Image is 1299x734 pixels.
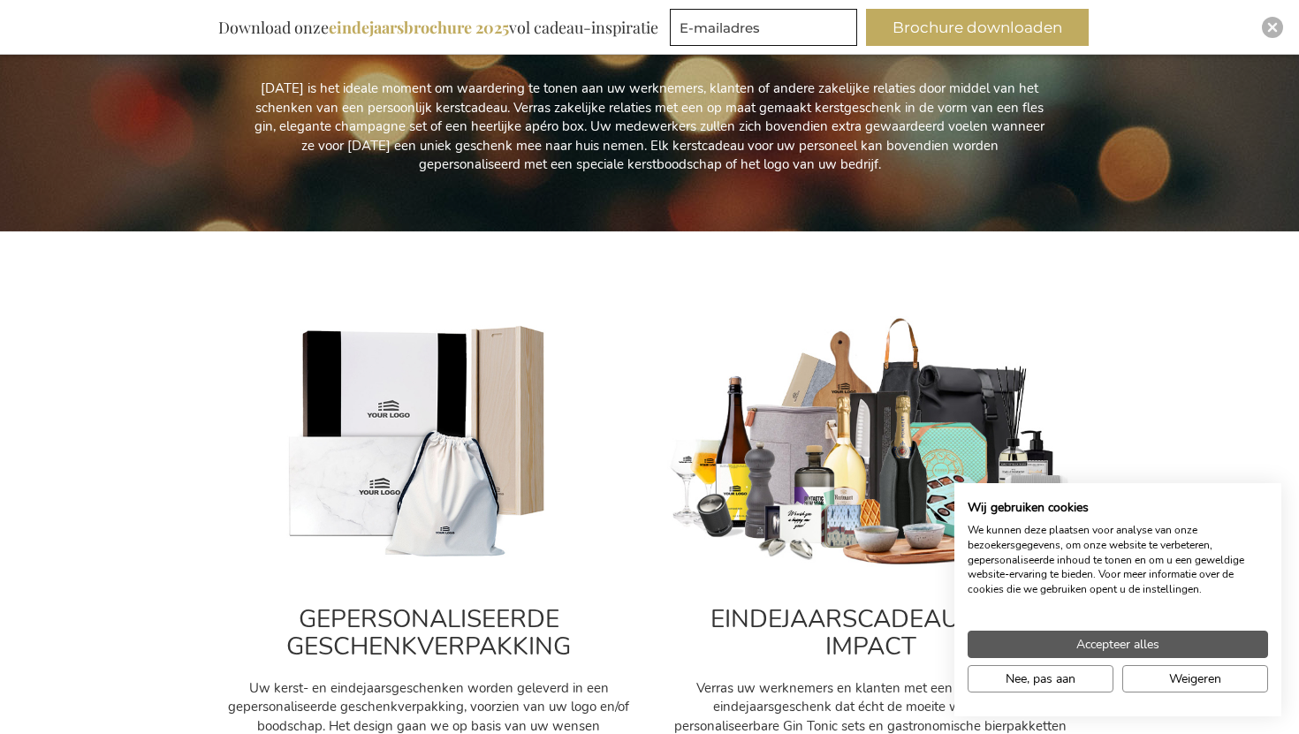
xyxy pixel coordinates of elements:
button: Brochure downloaden [866,9,1089,46]
input: E-mailadres [670,9,857,46]
div: Close [1262,17,1283,38]
button: Pas cookie voorkeuren aan [968,665,1113,692]
span: Nee, pas aan [1006,670,1075,688]
div: Download onze vol cadeau-inspiratie [210,9,666,46]
img: cadeau_personeel_medewerkers-kerst_1 [667,316,1074,570]
p: We kunnen deze plaatsen voor analyse van onze bezoekersgegevens, om onze website te verbeteren, g... [968,523,1268,597]
h2: GEPERSONALISEERDE GESCHENKVERPAKKING [225,606,632,661]
p: [DATE] is het ideale moment om waardering te tonen aan uw werknemers, klanten of andere zakelijke... [252,79,1047,174]
form: marketing offers and promotions [670,9,862,51]
b: eindejaarsbrochure 2025 [329,17,509,38]
h2: EINDEJAARSCADEAUS MÉT IMPACT [667,606,1074,661]
span: Weigeren [1169,670,1221,688]
button: Alle cookies weigeren [1122,665,1268,692]
button: Accepteer alle cookies [968,631,1268,658]
img: Close [1267,22,1278,33]
h2: Wij gebruiken cookies [968,500,1268,516]
img: Personalised_gifts [225,316,632,570]
span: Accepteer alles [1076,635,1159,654]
